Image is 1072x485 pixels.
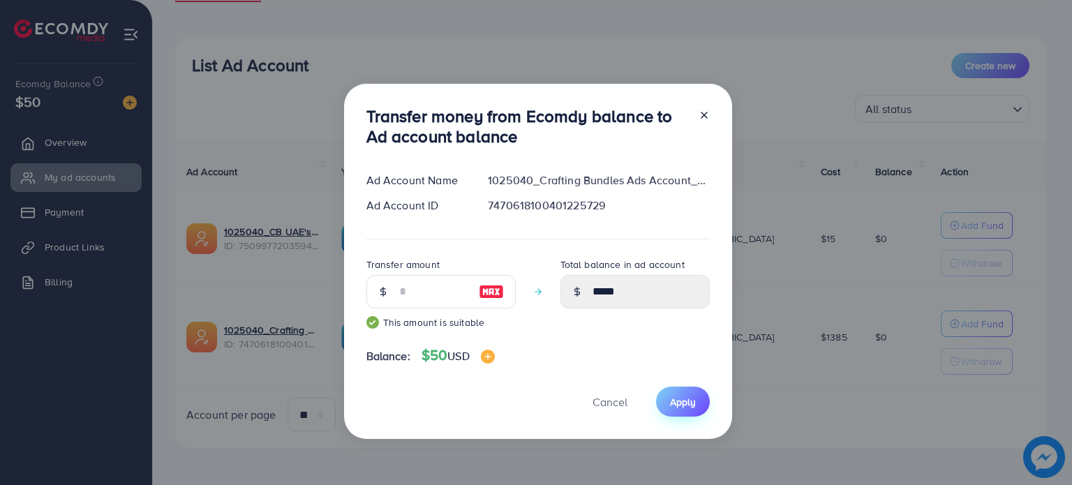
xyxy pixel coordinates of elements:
label: Total balance in ad account [560,258,685,271]
h3: Transfer money from Ecomdy balance to Ad account balance [366,106,687,147]
label: Transfer amount [366,258,440,271]
h4: $50 [422,347,495,364]
div: Ad Account Name [355,172,477,188]
img: image [479,283,504,300]
span: Apply [670,395,696,409]
img: guide [366,316,379,329]
div: 7470618100401225729 [477,197,720,214]
span: USD [447,348,469,364]
div: Ad Account ID [355,197,477,214]
span: Balance: [366,348,410,364]
div: 1025040_Crafting Bundles Ads Account_1739388829774 [477,172,720,188]
img: image [481,350,495,364]
button: Cancel [575,387,645,417]
span: Cancel [593,394,627,410]
button: Apply [656,387,710,417]
small: This amount is suitable [366,315,516,329]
